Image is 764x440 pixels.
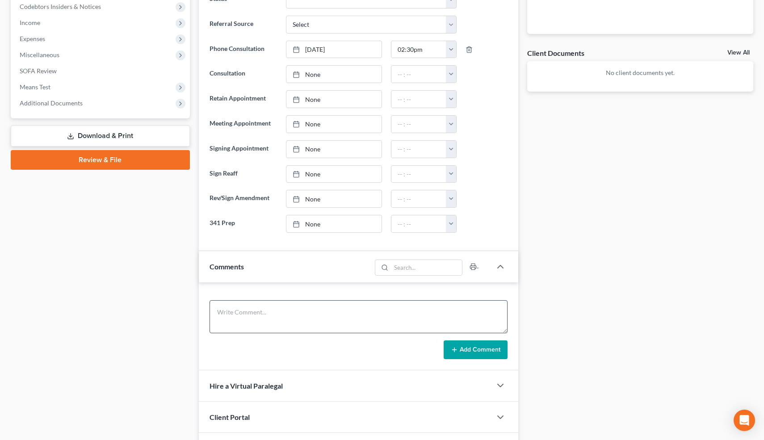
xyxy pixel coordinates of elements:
[286,41,381,58] a: [DATE]
[391,260,462,275] input: Search...
[210,381,283,390] span: Hire a Virtual Paralegal
[205,41,282,59] label: Phone Consultation
[205,165,282,183] label: Sign Reaff
[286,141,381,158] a: None
[444,340,508,359] button: Add Comment
[13,63,190,79] a: SOFA Review
[286,116,381,133] a: None
[20,35,45,42] span: Expenses
[20,19,40,26] span: Income
[527,48,584,58] div: Client Documents
[727,50,750,56] a: View All
[205,90,282,108] label: Retain Appointment
[391,91,446,108] input: -- : --
[391,190,446,207] input: -- : --
[205,140,282,158] label: Signing Appointment
[20,83,50,91] span: Means Test
[205,215,282,233] label: 341 Prep
[20,67,57,75] span: SOFA Review
[20,51,59,59] span: Miscellaneous
[286,215,381,232] a: None
[286,190,381,207] a: None
[391,215,446,232] input: -- : --
[210,262,244,271] span: Comments
[391,116,446,133] input: -- : --
[205,65,282,83] label: Consultation
[20,99,83,107] span: Additional Documents
[11,150,190,170] a: Review & File
[534,68,746,77] p: No client documents yet.
[205,190,282,208] label: Rev/Sign Amendment
[205,115,282,133] label: Meeting Appointment
[391,41,446,58] input: -- : --
[286,66,381,83] a: None
[734,410,755,431] div: Open Intercom Messenger
[391,166,446,183] input: -- : --
[11,126,190,147] a: Download & Print
[391,66,446,83] input: -- : --
[210,413,250,421] span: Client Portal
[286,166,381,183] a: None
[205,16,282,34] label: Referral Source
[286,91,381,108] a: None
[20,3,101,10] span: Codebtors Insiders & Notices
[391,141,446,158] input: -- : --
